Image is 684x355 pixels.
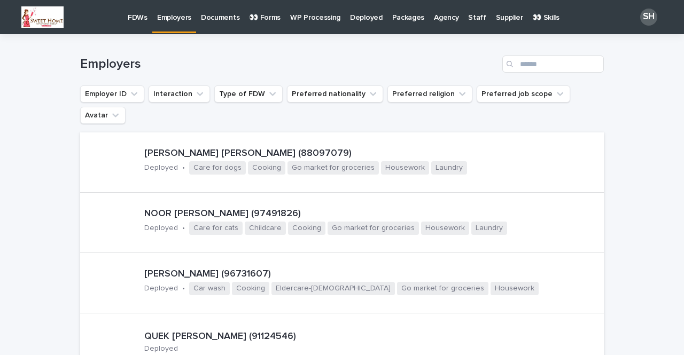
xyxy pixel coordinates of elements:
span: Housework [381,161,429,175]
h1: Employers [80,57,498,72]
span: Cooking [248,161,285,175]
a: NOOR [PERSON_NAME] (97491826)Deployed•Care for catsChildcareCookingGo market for groceriesHousewo... [80,193,604,253]
span: Go market for groceries [328,222,419,235]
span: Laundry [431,161,467,175]
span: Childcare [245,222,286,235]
p: [PERSON_NAME] (96731607) [144,269,600,280]
p: • [182,163,185,172]
div: SH [640,9,657,26]
span: Eldercare-[DEMOGRAPHIC_DATA] [271,282,395,295]
span: Laundry [471,222,507,235]
p: Deployed [144,284,178,293]
input: Search [502,56,604,73]
span: Cooking [288,222,325,235]
button: Preferred nationality [287,85,383,102]
span: Care for dogs [189,161,246,175]
span: Housework [421,222,469,235]
p: NOOR [PERSON_NAME] (97491826) [144,208,600,220]
p: Deployed [144,224,178,233]
button: Preferred religion [387,85,472,102]
img: qcKKBrxzWU7Yri1guN4QpfbJYYCwNZCvAQXCa83jonY [21,6,64,28]
p: QUEK [PERSON_NAME] (91124546) [144,331,330,343]
p: • [182,224,185,233]
button: Preferred job scope [477,85,570,102]
button: Avatar [80,107,126,124]
span: Go market for groceries [287,161,379,175]
p: [PERSON_NAME] [PERSON_NAME] (88097079) [144,148,600,160]
span: Care for cats [189,222,243,235]
a: [PERSON_NAME] (96731607)Deployed•Car washCookingEldercare-[DEMOGRAPHIC_DATA]Go market for groceri... [80,253,604,313]
button: Interaction [149,85,210,102]
button: Type of FDW [214,85,283,102]
span: Car wash [189,282,230,295]
p: Deployed [144,344,178,353]
a: [PERSON_NAME] [PERSON_NAME] (88097079)Deployed•Care for dogsCookingGo market for groceriesHousewo... [80,132,604,193]
span: Cooking [232,282,269,295]
p: Deployed [144,163,178,172]
span: Housework [491,282,539,295]
span: Go market for groceries [397,282,488,295]
p: • [182,284,185,293]
button: Employer ID [80,85,144,102]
